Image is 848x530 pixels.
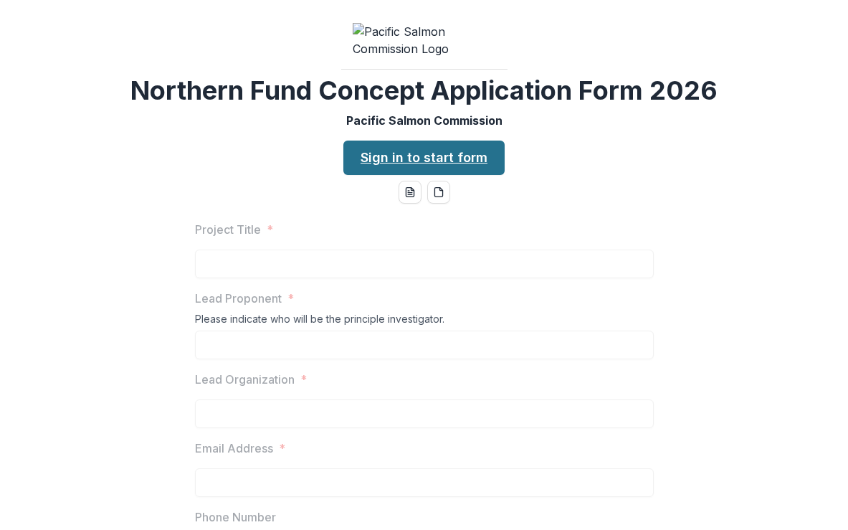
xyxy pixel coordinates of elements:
[353,23,496,57] img: Pacific Salmon Commission Logo
[195,221,261,238] p: Project Title
[195,313,654,331] div: Please indicate who will be the principle investigator.
[427,181,450,204] button: pdf-download
[195,290,282,307] p: Lead Proponent
[130,75,718,106] h2: Northern Fund Concept Application Form 2026
[399,181,421,204] button: word-download
[343,141,505,175] a: Sign in to start form
[195,508,276,526] p: Phone Number
[195,371,295,388] p: Lead Organization
[195,440,273,457] p: Email Address
[346,112,502,129] p: Pacific Salmon Commission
